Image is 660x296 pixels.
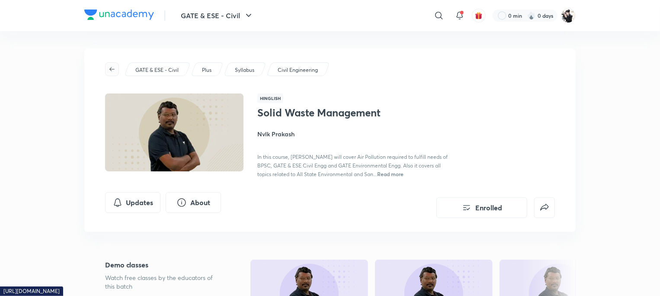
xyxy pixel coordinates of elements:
[235,66,254,74] p: Syllabus
[278,66,318,74] p: Civil Engineering
[202,66,211,74] p: Plus
[561,8,576,23] img: Lucky verma
[276,66,320,74] a: Civil Engineering
[176,7,259,24] button: GATE & ESE - Civil
[472,9,486,23] button: avatar
[257,106,399,119] h1: Solid Waste Management
[201,66,213,74] a: Plus
[166,192,221,213] button: About
[135,66,179,74] p: GATE & ESE - Civil
[134,66,180,74] a: GATE & ESE - Civil
[234,66,256,74] a: Syllabus
[104,93,245,172] img: Thumbnail
[257,154,448,177] span: In this course, [PERSON_NAME] will cover Air Pollution required to fulfill needs of BPSC, GATE & ...
[105,192,160,213] button: Updates
[84,10,154,22] a: Company Logo
[105,260,223,270] h5: Demo classes
[257,93,283,103] span: Hinglish
[84,10,154,20] img: Company Logo
[105,273,223,291] p: Watch free classes by the educators of this batch
[377,171,404,177] span: Read more
[534,197,555,218] button: false
[436,197,527,218] button: Enrolled
[257,129,451,138] h4: Nvlk Prakash
[475,12,483,19] img: avatar
[527,11,536,20] img: streak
